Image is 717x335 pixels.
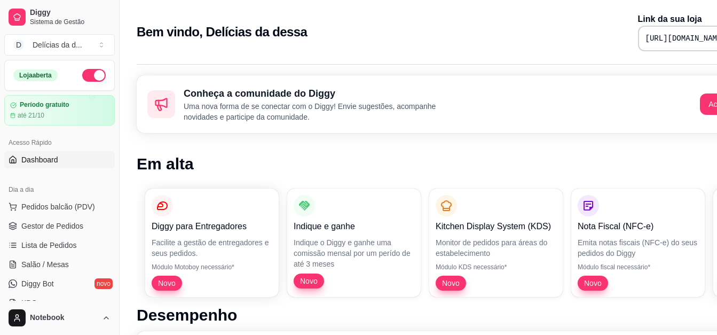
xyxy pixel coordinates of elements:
span: Gestor de Pedidos [21,221,83,231]
span: Dashboard [21,154,58,165]
span: Novo [154,278,180,289]
button: Indique e ganheIndique o Diggy e ganhe uma comissão mensal por um perído de até 3 mesesNovo [287,189,421,297]
p: Facilite a gestão de entregadores e seus pedidos. [152,237,272,259]
a: Gestor de Pedidos [4,217,115,235]
div: Acesso Rápido [4,134,115,151]
p: Módulo KDS necessário* [436,263,556,271]
a: Salão / Mesas [4,256,115,273]
p: Módulo Motoboy necessário* [152,263,272,271]
button: Notebook [4,305,115,331]
p: Indique e ganhe [294,220,414,233]
p: Emita notas fiscais (NFC-e) do seus pedidos do Diggy [578,237,698,259]
a: Lista de Pedidos [4,237,115,254]
div: Dia a dia [4,181,115,198]
p: Uma nova forma de se conectar com o Diggy! Envie sugestões, acompanhe novidades e participe da co... [184,101,457,122]
h2: Conheça a comunidade do Diggy [184,86,457,101]
span: Novo [296,276,322,286]
span: Novo [580,278,606,289]
p: Diggy para Entregadores [152,220,272,233]
span: Pedidos balcão (PDV) [21,201,95,212]
span: Diggy Bot [21,278,54,289]
article: até 21/10 [18,111,44,120]
a: KDS [4,294,115,311]
span: Novo [438,278,464,289]
a: Diggy Botnovo [4,275,115,292]
article: Período gratuito [20,101,69,109]
span: Lista de Pedidos [21,240,77,251]
div: Delícias da d ... [33,40,82,50]
button: Select a team [4,34,115,56]
div: Loja aberta [13,69,58,81]
span: Salão / Mesas [21,259,69,270]
p: Módulo fiscal necessário* [578,263,698,271]
p: Kitchen Display System (KDS) [436,220,556,233]
p: Indique o Diggy e ganhe uma comissão mensal por um perído de até 3 meses [294,237,414,269]
span: KDS [21,298,37,308]
a: DiggySistema de Gestão [4,4,115,30]
span: Notebook [30,313,98,323]
button: Pedidos balcão (PDV) [4,198,115,215]
a: Período gratuitoaté 21/10 [4,95,115,126]
button: Diggy para EntregadoresFacilite a gestão de entregadores e seus pedidos.Módulo Motoboy necessário... [145,189,279,297]
button: Alterar Status [82,69,106,82]
span: Diggy [30,8,111,18]
p: Nota Fiscal (NFC-e) [578,220,698,233]
a: Dashboard [4,151,115,168]
button: Nota Fiscal (NFC-e)Emita notas fiscais (NFC-e) do seus pedidos do DiggyMódulo fiscal necessário*Novo [571,189,705,297]
p: Monitor de pedidos para áreas do estabelecimento [436,237,556,259]
h2: Bem vindo, Delícias da dessa [137,24,307,41]
span: D [13,40,24,50]
button: Kitchen Display System (KDS)Monitor de pedidos para áreas do estabelecimentoMódulo KDS necessário... [429,189,563,297]
span: Sistema de Gestão [30,18,111,26]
